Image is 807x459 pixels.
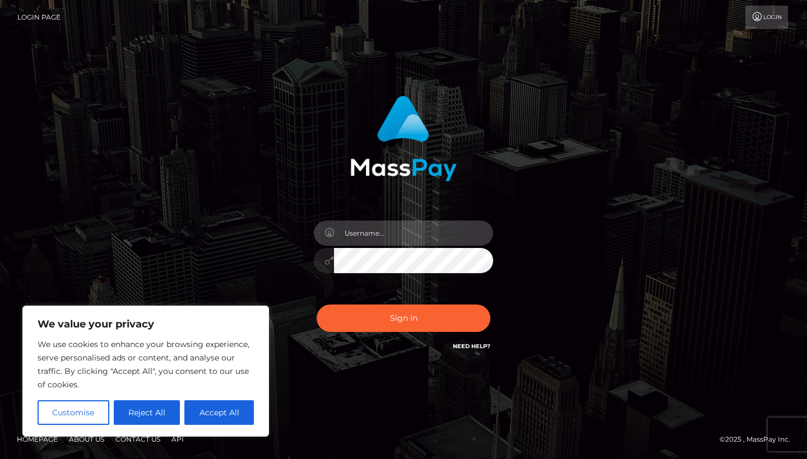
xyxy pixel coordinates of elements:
[38,317,254,331] p: We value your privacy
[22,306,269,437] div: We value your privacy
[17,6,61,29] a: Login Page
[350,96,457,181] img: MassPay Login
[38,400,109,425] button: Customise
[184,400,254,425] button: Accept All
[167,430,188,448] a: API
[64,430,109,448] a: About Us
[111,430,165,448] a: Contact Us
[317,305,490,332] button: Sign in
[745,6,788,29] a: Login
[12,430,62,448] a: Homepage
[453,343,490,350] a: Need Help?
[720,433,799,446] div: © 2025 , MassPay Inc.
[114,400,180,425] button: Reject All
[334,221,493,246] input: Username...
[38,338,254,391] p: We use cookies to enhance your browsing experience, serve personalised ads or content, and analys...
